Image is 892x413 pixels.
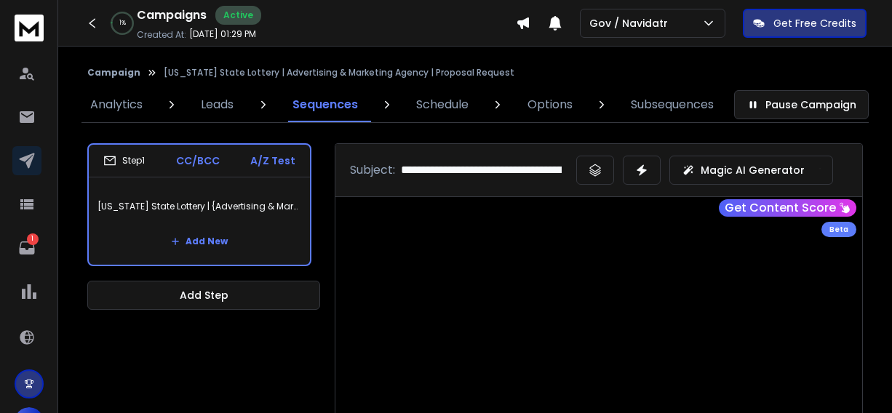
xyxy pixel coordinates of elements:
[15,15,44,41] img: logo
[734,90,869,119] button: Pause Campaign
[87,67,140,79] button: Campaign
[519,87,581,122] a: Options
[12,233,41,262] a: 1
[137,29,186,41] p: Created At:
[137,7,207,24] h1: Campaigns
[773,16,856,31] p: Get Free Credits
[164,67,514,79] p: [US_STATE] State Lottery | Advertising & Marketing Agency | Proposal Request
[622,87,722,122] a: Subsequences
[719,199,856,217] button: Get Content Score
[103,154,145,167] div: Step 1
[743,9,867,38] button: Get Free Credits
[87,143,311,266] li: Step1CC/BCCA/Z Test[US_STATE] State Lottery | {Advertising & Marketing Agency|Ad & Marketing Firm...
[201,96,234,113] p: Leads
[90,96,143,113] p: Analytics
[176,153,220,168] p: CC/BCC
[27,233,39,245] p: 1
[669,156,833,185] button: Magic AI Generator
[821,222,856,237] div: Beta
[407,87,477,122] a: Schedule
[284,87,367,122] a: Sequences
[631,96,714,113] p: Subsequences
[159,227,239,256] button: Add New
[292,96,358,113] p: Sequences
[81,87,151,122] a: Analytics
[589,16,674,31] p: Gov / Navidatr
[416,96,469,113] p: Schedule
[97,186,301,227] p: [US_STATE] State Lottery | {Advertising & Marketing Agency|Ad & Marketing Firm|Campaign Agency} |...
[192,87,242,122] a: Leads
[119,19,126,28] p: 1 %
[350,161,395,179] p: Subject:
[250,153,295,168] p: A/Z Test
[215,6,261,25] div: Active
[527,96,573,113] p: Options
[87,281,320,310] button: Add Step
[701,163,805,177] p: Magic AI Generator
[189,28,256,40] p: [DATE] 01:29 PM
